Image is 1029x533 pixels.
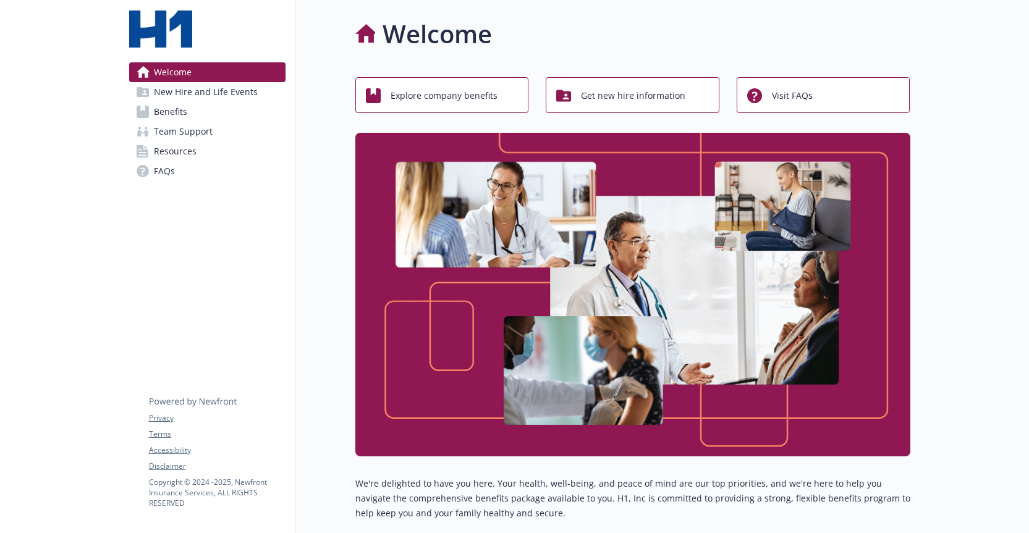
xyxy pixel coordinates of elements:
span: Team Support [154,122,213,141]
span: Explore company benefits [391,84,498,107]
span: FAQs [154,161,175,181]
button: Get new hire information [546,77,719,113]
span: New Hire and Life Events [154,82,258,102]
span: Get new hire information [581,84,685,107]
p: We're delighted to have you here. Your health, well-being, and peace of mind are our top prioriti... [355,476,910,521]
a: Team Support [129,122,286,141]
a: New Hire and Life Events [129,82,286,102]
a: Welcome [129,62,286,82]
span: Visit FAQs [772,84,813,107]
button: Explore company benefits [355,77,529,113]
a: Resources [129,141,286,161]
span: Resources [154,141,197,161]
a: Benefits [129,102,286,122]
button: Visit FAQs [737,77,910,113]
a: Disclaimer [149,461,285,472]
a: FAQs [129,161,286,181]
h1: Welcome [383,15,492,52]
a: Privacy [149,413,285,424]
span: Benefits [154,102,187,122]
span: Welcome [154,62,192,82]
p: Copyright © 2024 - 2025 , Newfront Insurance Services, ALL RIGHTS RESERVED [149,477,285,508]
a: Accessibility [149,445,285,456]
img: overview page banner [355,133,910,456]
a: Terms [149,429,285,440]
